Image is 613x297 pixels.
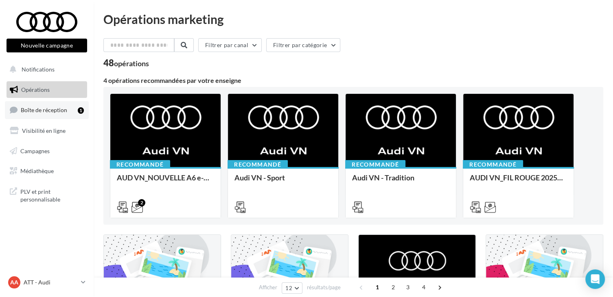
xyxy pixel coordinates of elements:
a: Campagnes [5,143,89,160]
span: Campagnes [20,147,50,154]
div: Opérations marketing [103,13,603,25]
a: PLV et print personnalisable [5,183,89,207]
div: Recommandé [110,160,170,169]
span: AA [10,278,18,286]
div: 48 [103,59,149,67]
button: Filtrer par catégorie [266,38,340,52]
a: Médiathèque [5,163,89,180]
div: Audi VN - Tradition [352,173,449,190]
div: Recommandé [463,160,523,169]
span: Opérations [21,86,50,93]
div: Recommandé [228,160,288,169]
div: AUD VN_NOUVELLE A6 e-tron [117,173,214,190]
a: Visibilité en ligne [5,122,89,139]
div: Audi VN - Sport [234,173,332,190]
div: AUDI VN_FIL ROUGE 2025 - A1, Q2, Q3, Q5 et Q4 e-tron [470,173,567,190]
span: 1 [371,281,384,294]
span: 3 [401,281,414,294]
div: Recommandé [345,160,405,169]
div: opérations [114,60,149,67]
span: résultats/page [307,284,341,291]
span: Notifications [22,66,55,73]
button: Nouvelle campagne [7,39,87,52]
span: Visibilité en ligne [22,127,66,134]
span: Médiathèque [20,167,54,174]
span: 12 [285,285,292,291]
div: 4 opérations recommandées par votre enseigne [103,77,603,84]
span: 2 [387,281,400,294]
div: 1 [78,107,84,114]
span: Afficher [259,284,277,291]
button: 12 [282,282,302,294]
span: PLV et print personnalisable [20,186,84,204]
div: 2 [138,199,145,206]
button: Filtrer par canal [198,38,262,52]
a: Boîte de réception1 [5,101,89,119]
div: Open Intercom Messenger [585,269,605,289]
a: AA ATT - Audi [7,275,87,290]
a: Opérations [5,81,89,98]
span: Boîte de réception [21,106,67,113]
p: ATT - Audi [24,278,78,286]
button: Notifications [5,61,85,78]
span: 4 [417,281,430,294]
